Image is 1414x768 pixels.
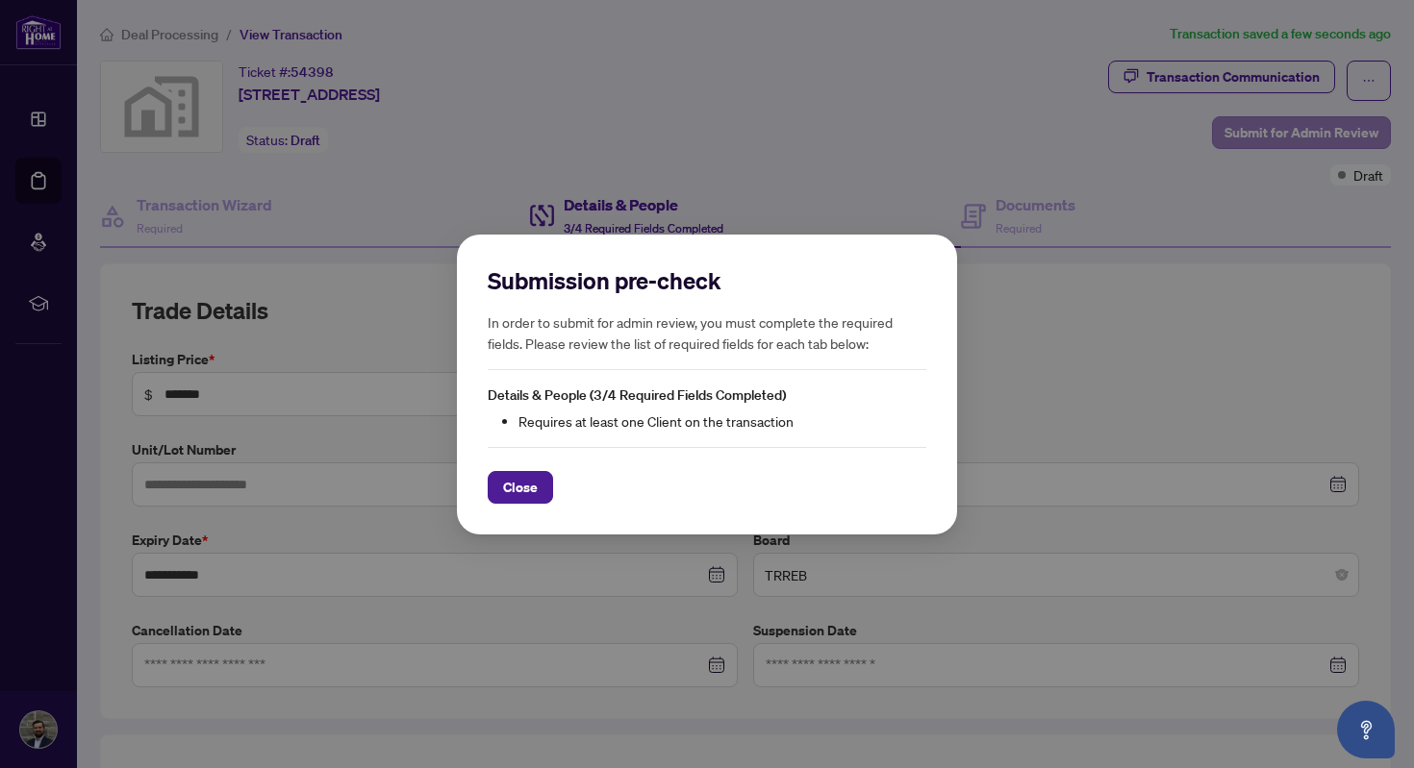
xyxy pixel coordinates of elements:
[488,311,926,354] h5: In order to submit for admin review, you must complete the required fields. Please review the lis...
[488,386,786,404] span: Details & People (3/4 Required Fields Completed)
[488,470,553,503] button: Close
[488,265,926,296] h2: Submission pre-check
[503,471,538,502] span: Close
[1337,701,1395,758] button: Open asap
[518,409,926,431] li: Requires at least one Client on the transaction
